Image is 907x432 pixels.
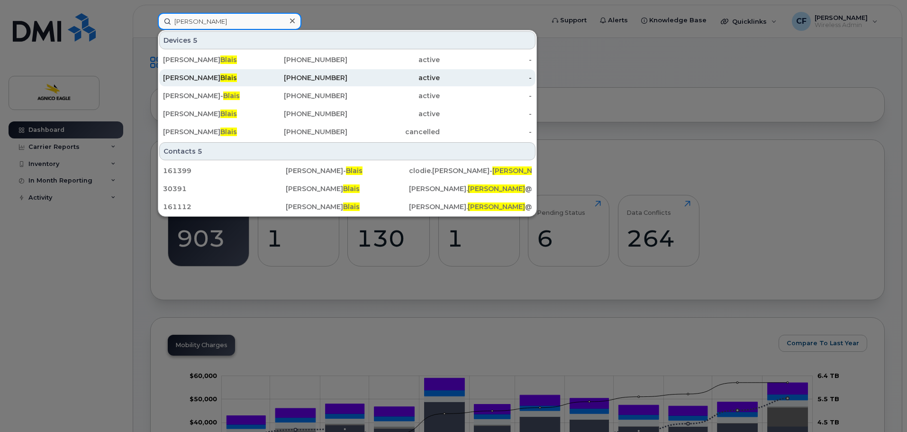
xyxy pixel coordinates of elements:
span: Blais [220,110,237,118]
div: active [347,73,440,83]
span: Blais [223,92,240,100]
div: - [440,91,532,101]
div: 161399 [163,166,286,175]
div: [PERSON_NAME]. @[DOMAIN_NAME] [409,202,532,211]
div: [PERSON_NAME] [163,73,255,83]
div: [PERSON_NAME] [286,202,408,211]
div: 161112 [163,202,286,211]
div: - [440,55,532,64]
span: [PERSON_NAME] [468,184,525,193]
span: Blais [220,55,237,64]
span: Blais [220,74,237,82]
div: [PERSON_NAME] [163,109,255,119]
div: active [347,55,440,64]
div: - [440,109,532,119]
a: 161112[PERSON_NAME]Blais[PERSON_NAME].[PERSON_NAME]@[DOMAIN_NAME] [159,198,535,215]
span: Blais [343,202,360,211]
div: [PERSON_NAME] [163,55,255,64]
div: [PERSON_NAME] [286,184,408,193]
span: 5 [198,147,202,156]
div: 30391 [163,184,286,193]
span: [PERSON_NAME] [492,166,550,175]
div: - [440,73,532,83]
div: Devices [159,31,535,49]
div: [PERSON_NAME]. @[DOMAIN_NAME] [409,184,532,193]
a: [PERSON_NAME]Blais[PHONE_NUMBER]cancelled- [159,123,535,140]
div: [PERSON_NAME] [163,127,255,137]
a: [PERSON_NAME]Blais[PHONE_NUMBER]active- [159,105,535,122]
a: 30391[PERSON_NAME]Blais[PERSON_NAME].[PERSON_NAME]@[DOMAIN_NAME] [159,180,535,197]
span: Blais [346,166,363,175]
div: [PERSON_NAME]- [163,91,255,101]
div: [PERSON_NAME]- [286,166,408,175]
div: - [440,127,532,137]
div: [PHONE_NUMBER] [255,127,348,137]
div: cancelled [347,127,440,137]
span: [PERSON_NAME] [468,202,525,211]
div: Contacts [159,142,535,160]
a: 161399[PERSON_NAME]-Blaisclodie.[PERSON_NAME]-[PERSON_NAME]@[DOMAIN_NAME] [159,162,535,179]
div: active [347,109,440,119]
div: [PHONE_NUMBER] [255,109,348,119]
div: [PHONE_NUMBER] [255,55,348,64]
a: [PERSON_NAME]Blais[PHONE_NUMBER]active- [159,51,535,68]
div: clodie.[PERSON_NAME]- @[DOMAIN_NAME] [409,166,532,175]
div: active [347,91,440,101]
div: [PHONE_NUMBER] [255,73,348,83]
a: [PERSON_NAME]-Blais[PHONE_NUMBER]active- [159,87,535,104]
div: [PHONE_NUMBER] [255,91,348,101]
span: Blais [220,128,237,136]
span: Blais [343,184,360,193]
a: [PERSON_NAME]Blais[PHONE_NUMBER]active- [159,69,535,86]
span: 5 [193,36,198,45]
